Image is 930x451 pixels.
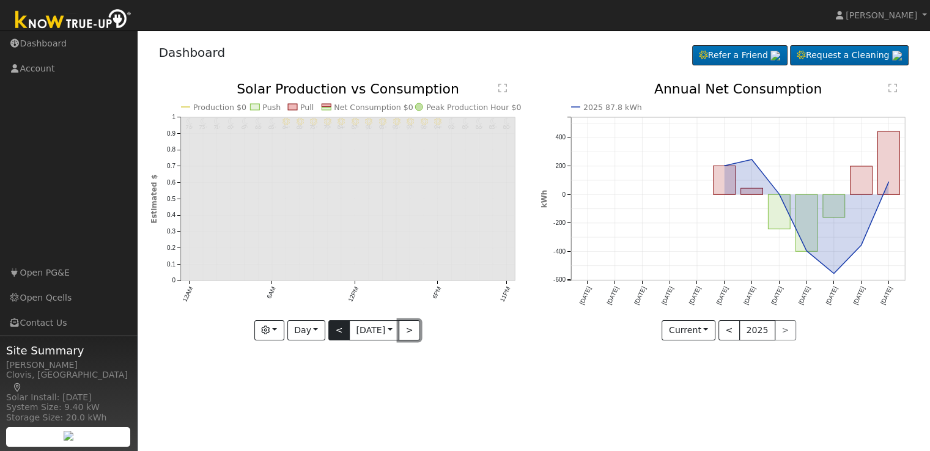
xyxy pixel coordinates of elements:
[167,130,175,137] text: 0.9
[193,103,246,112] text: Production $0
[347,286,360,303] text: 12PM
[846,10,917,20] span: [PERSON_NAME]
[795,195,817,252] rect: onclick=""
[878,131,900,194] rect: onclick=""
[167,261,175,268] text: 0.1
[555,163,566,169] text: 200
[879,285,893,306] text: [DATE]
[150,174,158,224] text: Estimated $
[714,166,736,195] rect: onclick=""
[540,190,548,208] text: kWh
[167,229,175,235] text: 0.3
[553,248,566,255] text: -400
[892,51,902,61] img: retrieve
[692,45,788,66] a: Refer a Friend
[633,285,647,306] text: [DATE]
[887,180,891,185] circle: onclick=""
[172,277,175,284] text: 0
[605,285,619,306] text: [DATE]
[6,401,131,414] div: System Size: 9.40 kW
[825,285,839,306] text: [DATE]
[859,243,864,248] circle: onclick=""
[768,195,790,229] rect: onclick=""
[349,320,399,341] button: [DATE]
[426,103,521,112] text: Peak Production Hour $0
[159,45,226,60] a: Dashboard
[770,285,784,306] text: [DATE]
[6,359,131,372] div: [PERSON_NAME]
[6,342,131,359] span: Site Summary
[167,179,175,186] text: 0.6
[167,244,175,251] text: 0.2
[265,286,277,300] text: 6AM
[804,249,809,254] circle: onclick=""
[832,271,836,276] circle: onclick=""
[328,320,350,341] button: <
[583,103,642,112] text: 2025 87.8 kWh
[237,81,459,97] text: Solar Production vs Consumption
[262,103,281,112] text: Push
[740,188,762,194] rect: onclick=""
[790,45,909,66] a: Request a Cleaning
[499,286,512,303] text: 11PM
[287,320,325,341] button: Day
[6,369,131,394] div: Clovis, [GEOGRAPHIC_DATA]
[6,391,131,404] div: Solar Install: [DATE]
[167,147,175,153] text: 0.8
[431,286,443,300] text: 6PM
[334,103,413,112] text: Net Consumption $0
[553,220,566,227] text: -200
[749,157,754,162] circle: onclick=""
[660,285,674,306] text: [DATE]
[6,411,131,424] div: Storage Size: 20.0 kWh
[553,277,566,284] text: -600
[797,285,811,306] text: [DATE]
[167,212,175,219] text: 0.4
[562,191,566,198] text: 0
[12,383,23,392] a: Map
[718,320,740,341] button: <
[742,285,756,306] text: [DATE]
[555,134,566,141] text: 400
[687,285,701,306] text: [DATE]
[851,166,873,194] rect: onclick=""
[715,285,729,306] text: [DATE]
[399,320,420,341] button: >
[888,83,897,93] text: 
[300,103,314,112] text: Pull
[777,192,781,197] circle: onclick=""
[167,196,175,202] text: 0.5
[662,320,715,341] button: Current
[167,163,175,170] text: 0.7
[578,285,592,306] text: [DATE]
[498,83,507,93] text: 
[852,285,866,306] text: [DATE]
[722,164,727,169] circle: onclick=""
[770,51,780,61] img: retrieve
[739,320,775,341] button: 2025
[654,81,822,97] text: Annual Net Consumption
[172,114,175,120] text: 1
[823,195,845,218] rect: onclick=""
[181,286,194,303] text: 12AM
[9,7,138,34] img: Know True-Up
[64,431,73,441] img: retrieve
